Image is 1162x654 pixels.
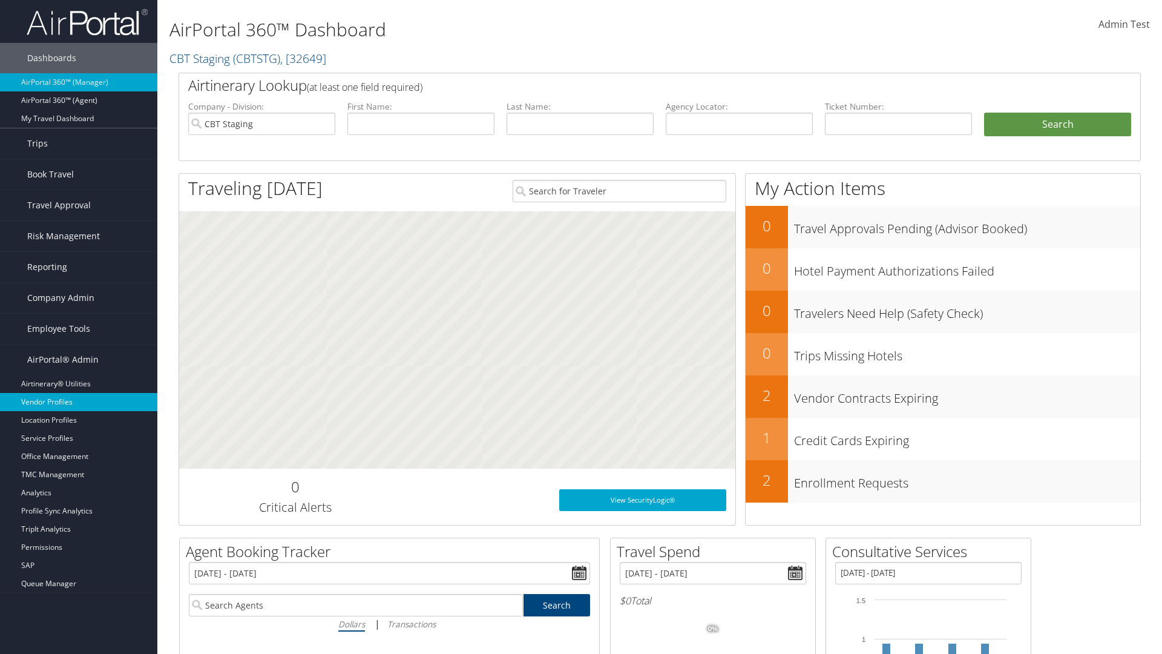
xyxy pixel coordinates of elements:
[794,384,1140,407] h3: Vendor Contracts Expiring
[188,75,1051,96] h2: Airtinerary Lookup
[280,50,326,67] span: , [ 32649 ]
[188,101,335,113] label: Company - Division:
[746,258,788,279] h2: 0
[513,180,726,202] input: Search for Traveler
[746,206,1140,248] a: 0Travel Approvals Pending (Advisor Booked)
[188,176,323,201] h1: Traveling [DATE]
[189,594,523,616] input: Search Agents
[188,477,402,497] h2: 0
[524,594,591,616] a: Search
[794,469,1140,492] h3: Enrollment Requests
[746,291,1140,333] a: 0Travelers Need Help (Safety Check)
[620,594,806,607] h6: Total
[746,470,788,490] h2: 2
[794,342,1140,365] h3: Trips Missing Hotels
[1098,6,1150,44] a: Admin Test
[746,375,1140,418] a: 2Vendor Contracts Expiring
[984,113,1131,137] button: Search
[27,314,90,344] span: Employee Tools
[746,460,1140,503] a: 2Enrollment Requests
[27,190,91,220] span: Travel Approval
[746,385,788,406] h2: 2
[746,428,788,448] h2: 1
[27,43,76,73] span: Dashboards
[27,252,67,282] span: Reporting
[27,283,94,313] span: Company Admin
[169,50,326,67] a: CBT Staging
[347,101,494,113] label: First Name:
[862,636,865,643] tspan: 1
[794,426,1140,449] h3: Credit Cards Expiring
[746,216,788,236] h2: 0
[189,616,590,632] div: |
[27,221,100,251] span: Risk Management
[617,541,815,562] h2: Travel Spend
[746,343,788,363] h2: 0
[746,176,1140,201] h1: My Action Items
[27,345,99,375] span: AirPortal® Admin
[794,257,1140,280] h3: Hotel Payment Authorizations Failed
[1098,18,1150,31] span: Admin Test
[169,17,823,42] h1: AirPortal 360™ Dashboard
[338,618,365,630] i: Dollars
[27,128,48,159] span: Trips
[559,489,726,511] a: View SecurityLogic®
[620,594,631,607] span: $0
[746,300,788,321] h2: 0
[746,418,1140,460] a: 1Credit Cards Expiring
[666,101,813,113] label: Agency Locator:
[307,81,422,94] span: (at least one field required)
[832,541,1031,562] h2: Consultative Services
[507,101,654,113] label: Last Name:
[746,333,1140,375] a: 0Trips Missing Hotels
[387,618,436,630] i: Transactions
[27,159,74,190] span: Book Travel
[746,248,1140,291] a: 0Hotel Payment Authorizations Failed
[856,597,865,604] tspan: 1.5
[188,499,402,516] h3: Critical Alerts
[233,50,280,67] span: ( CBTSTG )
[825,101,972,113] label: Ticket Number:
[708,626,718,633] tspan: 0%
[794,214,1140,237] h3: Travel Approvals Pending (Advisor Booked)
[186,541,599,562] h2: Agent Booking Tracker
[794,299,1140,322] h3: Travelers Need Help (Safety Check)
[27,8,148,36] img: airportal-logo.png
